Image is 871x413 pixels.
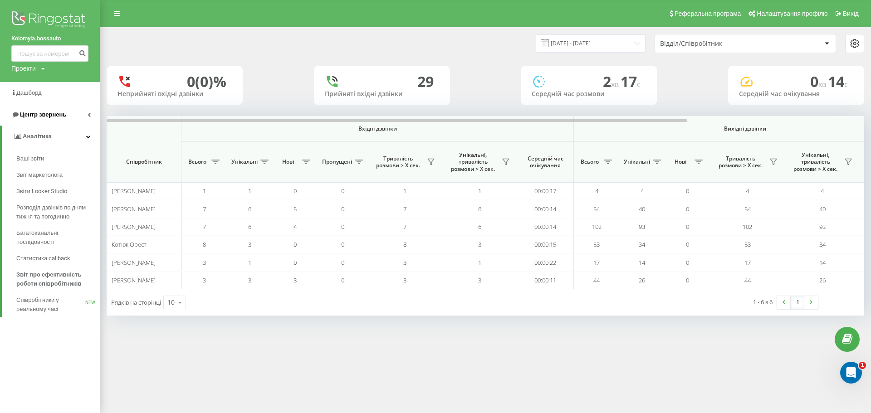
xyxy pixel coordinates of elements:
span: Розподіл дзвінків по дням тижня та погодинно [16,203,95,221]
span: 3 [478,240,481,248]
span: 3 [294,276,297,284]
span: Всього [578,158,601,165]
span: 17 [593,258,600,267]
span: Звіт про ефективність роботи співробітників [16,270,95,288]
span: 102 [743,223,752,231]
span: 3 [248,276,251,284]
div: Неприйняті вхідні дзвінки [117,90,232,98]
span: Звіт маркетолога [16,170,63,180]
span: 14 [639,258,645,267]
div: Прийняті вхідні дзвінки [325,90,439,98]
span: Дашборд [16,89,42,96]
div: 10 [167,298,175,307]
span: 102 [592,223,602,231]
span: 6 [248,205,251,213]
a: Звіт про ефективність роботи співробітників [16,267,100,292]
span: Статистика callback [16,254,70,263]
span: 26 [819,276,826,284]
span: 0 [294,187,297,195]
span: 93 [639,223,645,231]
span: Аналiтика [23,133,52,140]
span: 53 [744,240,751,248]
span: 5 [294,205,297,213]
span: 3 [248,240,251,248]
span: 4 [746,187,749,195]
span: 3 [403,276,406,284]
div: Середній час очікування [739,90,853,98]
td: 00:00:11 [517,272,574,289]
span: 0 [686,205,689,213]
div: 29 [417,73,434,90]
span: 0 [294,258,297,267]
span: 7 [203,223,206,231]
span: 44 [593,276,600,284]
span: 0 [686,276,689,284]
span: 3 [403,258,406,267]
span: 26 [639,276,645,284]
span: хв [611,79,621,89]
span: 4 [821,187,824,195]
a: Звіт маркетолога [16,167,100,183]
a: Розподіл дзвінків по дням тижня та погодинно [16,199,100,225]
span: хв [818,79,828,89]
div: Проекти [11,64,36,73]
span: [PERSON_NAME] [112,223,156,231]
span: c [637,79,641,89]
span: 3 [478,276,481,284]
div: Відділ/Співробітник [660,40,768,48]
span: Унікальні [624,158,650,165]
span: 0 [686,223,689,231]
span: 34 [819,240,826,248]
span: 0 [341,205,344,213]
span: Вхідні дзвінки [205,125,550,132]
span: [PERSON_NAME] [112,258,156,267]
a: Статистика callback [16,250,100,267]
span: 6 [478,205,481,213]
span: 17 [744,258,751,267]
span: 0 [341,187,344,195]
div: 0 (0)% [187,73,226,90]
span: 0 [341,276,344,284]
span: 0 [686,240,689,248]
span: 17 [621,72,641,91]
span: Багатоканальні послідовності [16,228,95,247]
span: 40 [639,205,645,213]
span: Нові [277,158,299,165]
span: 54 [744,205,751,213]
span: 40 [819,205,826,213]
input: Пошук за номером [11,45,88,62]
span: 8 [203,240,206,248]
div: 1 - 6 з 6 [753,297,773,306]
span: [PERSON_NAME] [112,205,156,213]
iframe: Intercom live chat [840,362,862,384]
span: 53 [593,240,600,248]
span: 3 [203,276,206,284]
span: 0 [686,258,689,267]
span: Вихід [843,10,859,17]
span: 7 [403,223,406,231]
span: 14 [828,72,848,91]
span: 1 [403,187,406,195]
span: 1 [248,187,251,195]
span: 2 [603,72,621,91]
a: Аналiтика [2,126,100,147]
span: 44 [744,276,751,284]
span: 1 [478,258,481,267]
span: Унікальні, тривалість розмови > Х сек. [447,151,499,173]
span: 4 [294,223,297,231]
span: Співробітник [114,158,173,165]
span: 3 [203,258,206,267]
td: 00:00:14 [517,200,574,218]
span: Котюк Орест [112,240,147,248]
span: Звіти Looker Studio [16,187,67,196]
span: 6 [248,223,251,231]
span: 0 [341,223,344,231]
span: 1 [478,187,481,195]
span: 0 [341,240,344,248]
span: [PERSON_NAME] [112,276,156,284]
a: Ваші звіти [16,151,100,167]
span: 0 [294,240,297,248]
span: Тривалість розмови > Х сек. [372,155,424,169]
span: Центр звернень [20,111,66,118]
span: Ваші звіти [16,154,44,163]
